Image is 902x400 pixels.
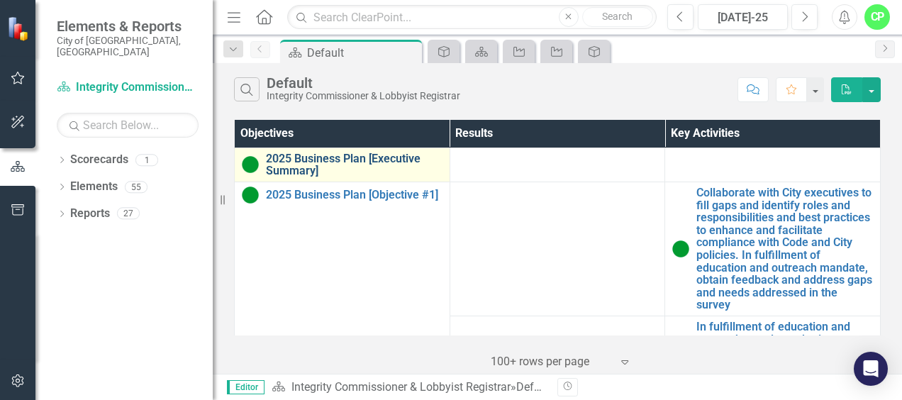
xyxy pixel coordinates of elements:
[696,321,873,370] a: In fulfillment of education and outreach mandate, obtain feedback and address gaps and needs addr...
[854,352,888,386] div: Open Intercom Messenger
[266,189,442,201] a: 2025 Business Plan [Objective #1]
[135,154,158,166] div: 1
[235,148,450,182] td: Double-Click to Edit Right Click for Context Menu
[57,79,199,96] a: Integrity Commissioner & Lobbyist Registrar
[602,11,633,22] span: Search
[70,152,128,168] a: Scorecards
[267,75,460,91] div: Default
[698,4,788,30] button: [DATE]-25
[242,187,259,204] img: Proceeding as Anticipated
[307,44,418,62] div: Default
[267,91,460,101] div: Integrity Commissioner & Lobbyist Registrar
[70,206,110,222] a: Reports
[266,152,442,177] a: 2025 Business Plan [Executive Summary]
[57,35,199,58] small: City of [GEOGRAPHIC_DATA], [GEOGRAPHIC_DATA]
[235,182,450,375] td: Double-Click to Edit Right Click for Context Menu
[665,316,881,374] td: Double-Click to Edit Right Click for Context Menu
[57,113,199,138] input: Search Below...
[7,16,32,41] img: ClearPoint Strategy
[227,380,265,394] span: Editor
[70,179,118,195] a: Elements
[117,208,140,220] div: 27
[125,181,147,193] div: 55
[287,5,657,30] input: Search ClearPoint...
[516,380,553,394] div: Default
[672,240,689,257] img: Proceeding as Anticipated
[703,9,783,26] div: [DATE]-25
[57,18,199,35] span: Elements & Reports
[242,156,259,173] img: Proceeding as Anticipated
[665,182,881,316] td: Double-Click to Edit Right Click for Context Menu
[864,4,890,30] button: CP
[291,380,511,394] a: Integrity Commissioner & Lobbyist Registrar
[582,7,653,27] button: Search
[272,379,547,396] div: »
[696,187,873,311] a: Collaborate with City executives to fill gaps and identify roles and responsibilities and best pr...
